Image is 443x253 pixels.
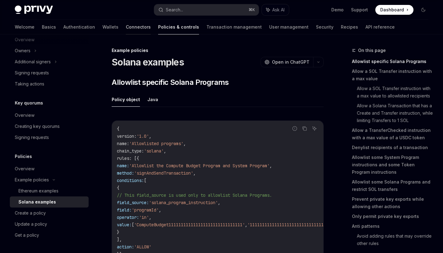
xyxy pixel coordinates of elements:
span: version [117,133,134,139]
span: : [{ [129,156,139,161]
span: 'Allowlist the Compute Budget Program and System Program' [129,163,269,168]
span: operator: [117,215,139,220]
a: Allow a TransferChecked instruction with a max value of a USDC token [352,125,433,143]
a: Basics [42,20,56,34]
span: 'Allowlisted programs' [129,141,183,146]
span: conditions: [117,178,144,183]
span: , [245,222,247,227]
span: '1.0' [137,133,149,139]
span: '11111111111111111111111111111111' [247,222,331,227]
a: Anti patterns [352,221,433,231]
div: Overview [15,112,34,119]
span: field: [117,207,132,213]
span: 'solana_program_instruction' [149,200,218,205]
span: , [149,133,151,139]
a: Allow a SOL Transfer instruction with a max value [352,66,433,84]
a: Overview [10,110,89,121]
a: Creating key quorums [10,121,89,132]
h1: Solana examples [112,57,184,68]
button: Report incorrect code [291,125,299,132]
div: Signing requests [15,134,49,141]
span: ], [117,237,122,242]
span: Allowlist specific Solana Programs [112,77,229,87]
span: 'ALLOW' [134,244,151,250]
a: Support [351,7,368,13]
a: Wallets [102,20,118,34]
a: Get a policy [10,230,89,241]
a: Transaction management [206,20,262,34]
button: Search...⌘K [154,4,258,15]
span: rules [117,156,129,161]
span: , [164,148,166,154]
div: Solana examples [18,198,56,206]
button: Java [147,92,158,107]
div: Taking actions [15,80,44,88]
a: Denylist recipients of a transaction [352,143,433,152]
span: 'solana' [144,148,164,154]
span: name: [117,163,129,168]
a: Taking actions [10,78,89,89]
img: dark logo [15,6,53,14]
div: Additional signers [15,58,51,65]
a: Ethereum examples [10,185,89,196]
span: , [269,163,272,168]
a: Allowlist some Solana Programs and restrict SOL transfers [352,177,433,194]
div: Owners [15,47,30,54]
a: Only permit private key exports [352,211,433,221]
button: Ask AI [262,4,289,15]
span: , [183,141,186,146]
span: 'signAndSendTransaction' [134,170,193,176]
a: Overview [10,163,89,174]
a: Allow a SOL Transfer instruction with a max value to allowlisted recipients [357,84,433,101]
a: Signing requests [10,67,89,78]
a: API reference [365,20,395,34]
a: Solana examples [10,196,89,208]
span: field_source: [117,200,149,205]
span: , [159,207,161,213]
span: Open in ChatGPT [272,59,309,65]
span: : [134,133,137,139]
span: action: [117,244,134,250]
div: Signing requests [15,69,49,77]
div: Get a policy [15,231,39,239]
span: On this page [358,47,386,54]
span: , [193,170,196,176]
a: Allow a Solana Transaction that has a Create and Transfer instruction, while limiting Transfers t... [357,101,433,125]
a: Dashboard [375,5,413,15]
a: Policies & controls [158,20,199,34]
a: Avoid adding rules that may override other rules [357,231,433,248]
span: 'in' [139,215,149,220]
div: Example policies [112,47,324,53]
span: : [127,141,129,146]
a: Security [316,20,333,34]
a: Connectors [126,20,151,34]
div: Creating key quorums [15,123,60,130]
span: chain_type [117,148,142,154]
a: User management [269,20,309,34]
span: method: [117,170,134,176]
span: , [149,215,151,220]
button: Toggle dark mode [418,5,428,15]
span: name [117,141,127,146]
a: Recipes [341,20,358,34]
span: ⌘ K [249,7,255,12]
span: // This field_source is used only to allowlist Solana Programs. [117,192,272,198]
h5: Policies [15,153,32,160]
button: Copy the contents from the code block [301,125,309,132]
span: [ [132,222,134,227]
button: Policy object [112,92,140,107]
div: Create a policy [15,209,46,217]
span: Ask AI [272,7,285,13]
div: Ethereum examples [18,187,58,195]
a: Prevent private key exports while allowing other actions [352,194,433,211]
a: Authentication [63,20,95,34]
span: { [117,185,119,191]
h5: Key quorums [15,99,43,107]
span: { [117,126,119,132]
a: Signing requests [10,132,89,143]
span: , [218,200,220,205]
button: Ask AI [310,125,318,132]
a: Allowlist specific Solana Programs [352,57,433,66]
a: Update a policy [10,219,89,230]
a: Demo [331,7,344,13]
